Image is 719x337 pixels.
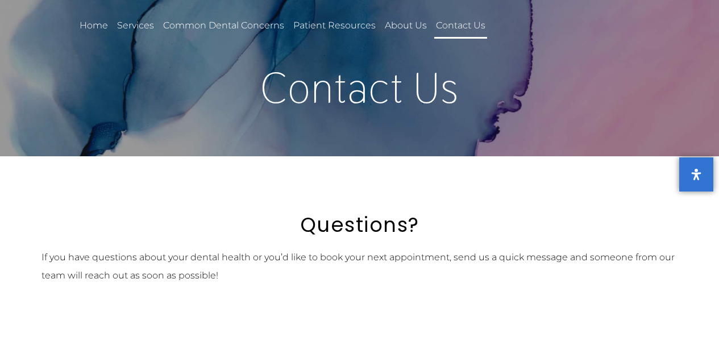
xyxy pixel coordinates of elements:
[41,248,678,285] p: If you have questions about your dental health or you’d like to book your next appointment, send ...
[434,13,487,39] a: Contact Us
[78,13,110,39] a: Home
[161,13,286,39] a: Common Dental Concerns
[36,66,684,109] h1: Contact Us
[679,157,713,192] button: Open Accessibility Panel
[41,213,678,237] h2: Questions?
[115,13,156,39] a: Services
[383,13,429,39] a: About Us
[78,13,493,39] nav: Menu
[292,13,377,39] a: Patient Resources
